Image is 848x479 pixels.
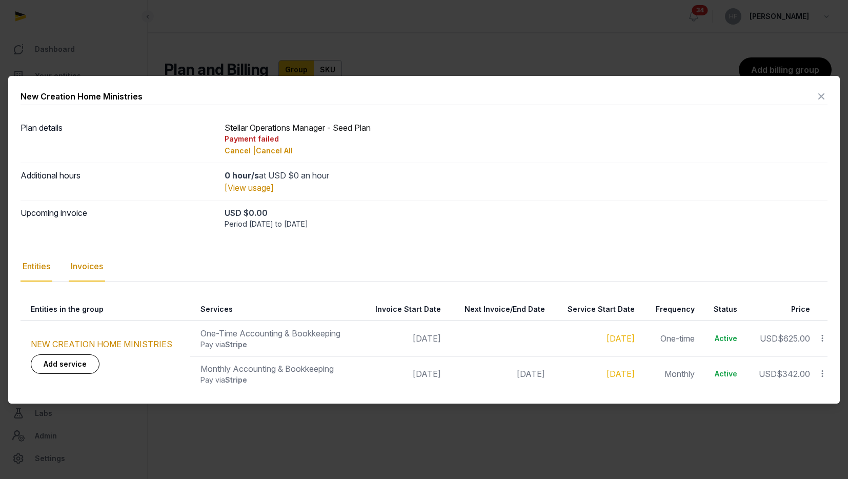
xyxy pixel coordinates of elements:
th: Entities in the group [21,298,190,321]
div: at USD $0 an hour [225,169,828,182]
td: [DATE] [359,321,447,356]
dt: Upcoming invoice [21,207,216,229]
div: Payment failed [225,134,828,144]
span: $342.00 [777,369,810,379]
th: Next Invoice/End Date [447,298,551,321]
a: [DATE] [607,369,635,379]
span: Cancel All [256,146,293,155]
span: Stripe [225,375,247,384]
th: Status [701,298,744,321]
div: Pay via [200,340,352,350]
td: [DATE] [359,356,447,391]
td: One-time [641,321,700,356]
span: [DATE] [517,369,545,379]
th: Services [190,298,358,321]
div: Active [711,369,738,379]
div: New Creation Home Ministries [21,90,143,103]
div: Active [711,333,738,344]
a: [View usage] [225,183,274,193]
dt: Plan details [21,122,216,156]
div: Invoices [69,252,105,282]
dt: Additional hours [21,169,216,194]
span: Stripe [225,340,247,349]
div: Entities [21,252,52,282]
a: Add service [31,354,99,374]
td: Monthly [641,356,700,391]
a: [DATE] [607,333,635,344]
span: USD [759,369,777,379]
th: Service Start Date [551,298,641,321]
th: Invoice Start Date [359,298,447,321]
th: Frequency [641,298,700,321]
th: Price [743,298,816,321]
strong: 0 hour/s [225,170,259,181]
span: Cancel | [225,146,256,155]
div: One-Time Accounting & Bookkeeping [200,327,352,340]
div: USD $0.00 [225,207,828,219]
div: Monthly Accounting & Bookkeeping [200,363,352,375]
div: Stellar Operations Manager - Seed Plan [225,122,828,156]
span: $625.00 [778,333,810,344]
span: USD [760,333,778,344]
a: NEW CREATION HOME MINISTRIES [31,339,172,349]
nav: Tabs [21,252,827,282]
div: Period [DATE] to [DATE] [225,219,828,229]
div: Pay via [200,375,352,385]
